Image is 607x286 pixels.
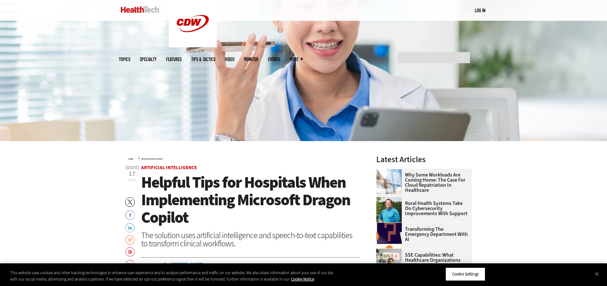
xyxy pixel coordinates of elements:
a: Home [128,158,133,160]
a: Transforming the Emergency Department with AI [376,227,468,242]
span: Helpful Tips for Hospitals When Implementing Microsoft Dragon Copilot [141,172,350,228]
img: illustration of question mark [376,223,402,248]
a: Tips & Tactics [191,57,215,62]
img: Home [121,6,159,13]
a: Features [166,57,182,62]
a: Electronic health records [376,169,405,174]
a: SSE Capabilities: What Healthcare Organizations Need to Know [376,252,468,268]
a: Log in [475,7,485,13]
span: Specialty [140,57,156,62]
a: MonITor [244,57,258,62]
a: [PERSON_NAME] [171,262,203,267]
img: Doctor speaking with patient [376,249,402,274]
a: More information about your privacy [291,276,314,282]
div: User menu [475,7,485,14]
a: illustration of question mark [376,223,405,228]
div: The solution uses artificial intelligence and speech-to-text capabilities to transform clinical w... [141,231,360,248]
img: Electronic health records [376,169,402,194]
div: » [128,155,360,161]
a: Video [225,57,235,62]
span: 17 [125,171,139,177]
a: Events [268,57,280,62]
a: Artificial Intelligence [141,164,197,171]
a: Artificial Intelligence [141,158,163,160]
h3: Latest Articles [376,155,472,163]
div: This website uses cookies and other tracking technologies to enhance user experience and to analy... [10,270,334,282]
img: Jim Roeder [376,197,402,222]
span: 2025 [128,177,136,183]
a: Jim Roeder [376,197,405,202]
span: [DATE] [125,165,139,170]
span: Topics [119,57,130,62]
button: Close [590,267,604,281]
a: CDW [169,42,217,49]
a: Rural Health Systems Take On Cybersecurity Improvements with Support [376,201,468,216]
a: Why Some Workloads Are Coming Home: The Case for Cloud Repatriation in Healthcare [376,172,468,193]
button: Cookie Settings [445,267,485,281]
span: More [290,57,303,62]
img: Cory Smith [141,262,160,281]
a: Doctor speaking with patient [376,249,405,254]
span: by [164,262,169,267]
